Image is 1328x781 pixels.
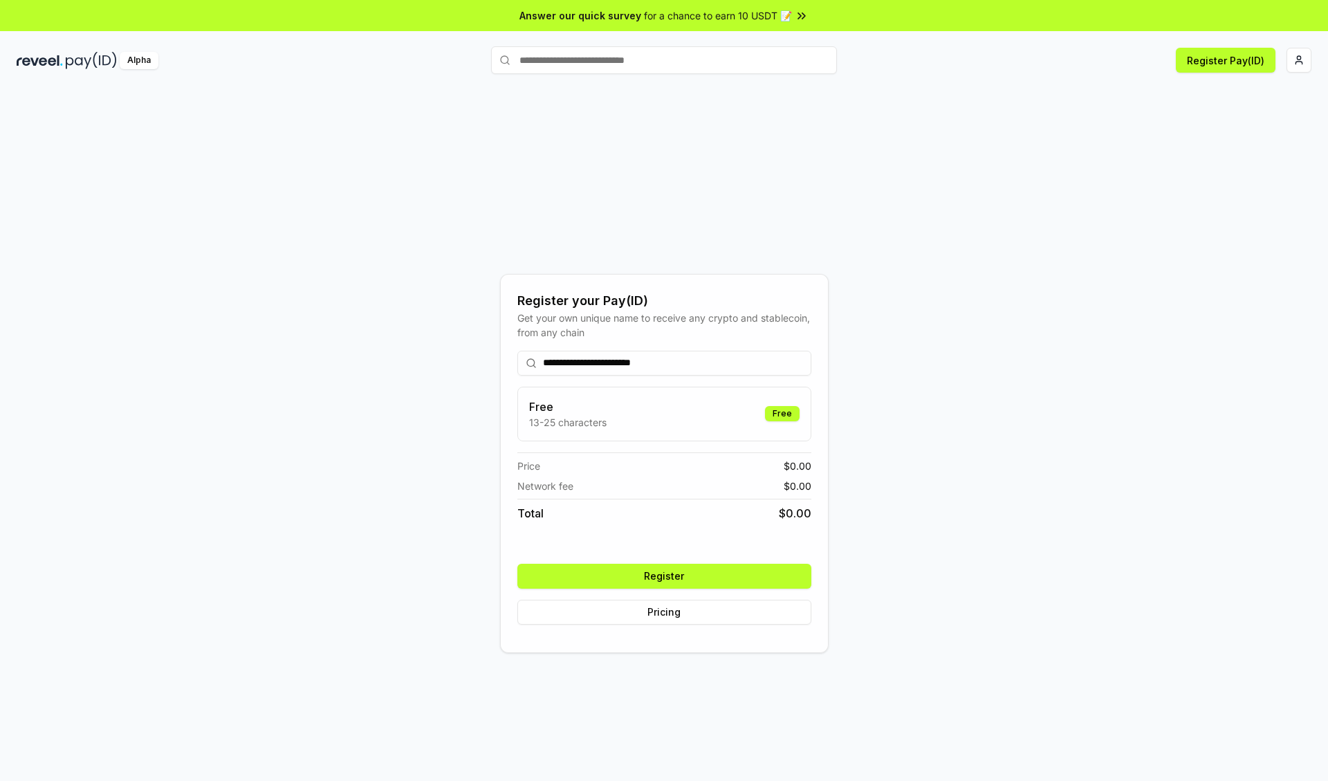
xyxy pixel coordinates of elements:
[517,479,573,493] span: Network fee
[517,311,811,340] div: Get your own unique name to receive any crypto and stablecoin, from any chain
[529,398,607,415] h3: Free
[517,505,544,522] span: Total
[120,52,158,69] div: Alpha
[519,8,641,23] span: Answer our quick survey
[517,600,811,625] button: Pricing
[517,564,811,589] button: Register
[784,479,811,493] span: $ 0.00
[765,406,800,421] div: Free
[644,8,792,23] span: for a chance to earn 10 USDT 📝
[17,52,63,69] img: reveel_dark
[66,52,117,69] img: pay_id
[529,415,607,430] p: 13-25 characters
[517,291,811,311] div: Register your Pay(ID)
[779,505,811,522] span: $ 0.00
[784,459,811,473] span: $ 0.00
[517,459,540,473] span: Price
[1176,48,1275,73] button: Register Pay(ID)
